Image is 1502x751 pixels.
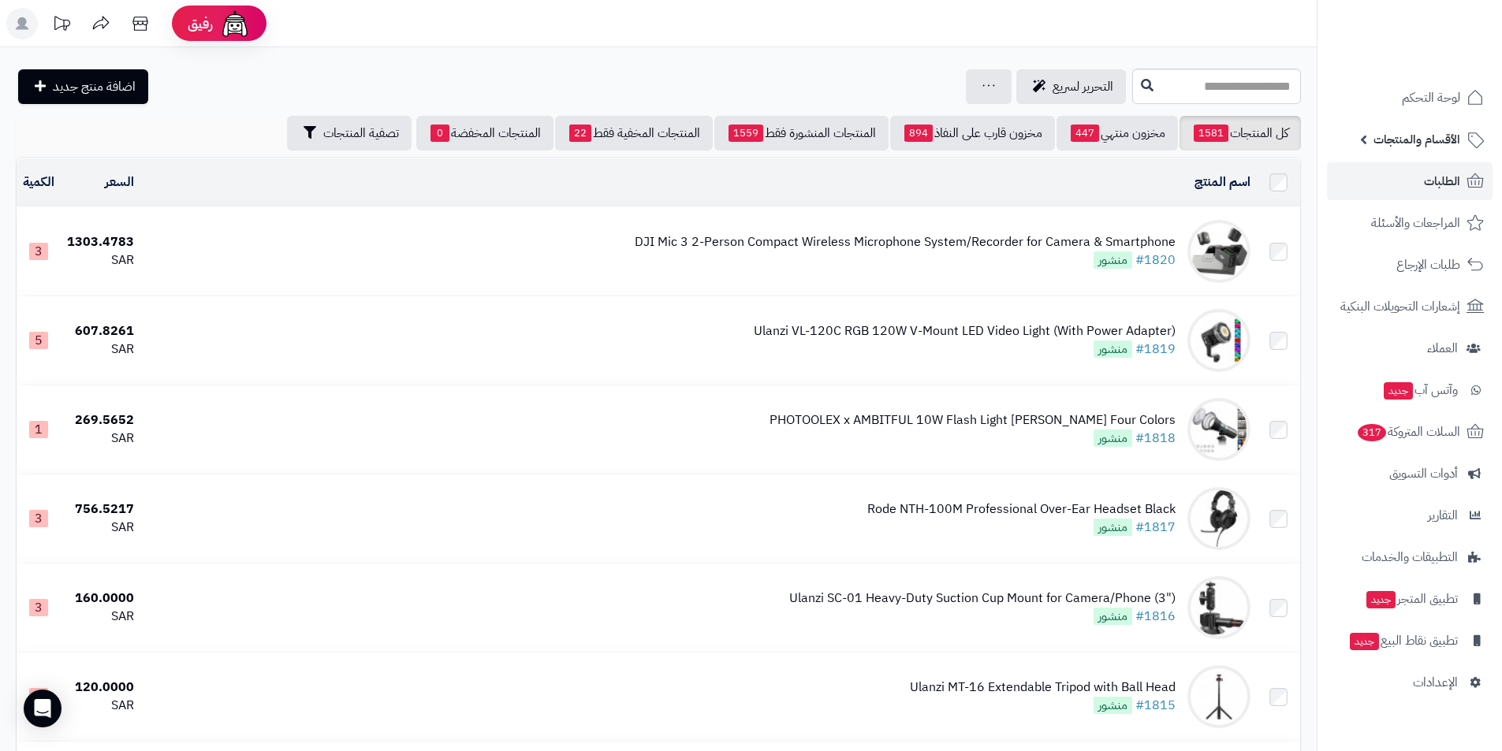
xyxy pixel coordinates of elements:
[67,411,134,429] div: 269.5652
[729,125,763,142] span: 1559
[1358,424,1386,441] span: 317
[29,688,48,705] span: 4
[1348,630,1458,652] span: تطبيق نقاط البيع
[67,519,134,537] div: SAR
[1187,487,1250,550] img: Rode NTH-100M Professional Over-Ear Headset Black
[1340,296,1460,318] span: إشعارات التحويلات البنكية
[754,322,1176,340] div: Ulanzi VL-120C RGB 120W V-Mount LED Video Light (With Power Adapter)
[67,500,134,519] div: 756.5217
[1327,455,1493,493] a: أدوات التسويق
[910,679,1176,697] div: Ulanzi MT-16 Extendable Tripod with Ball Head
[67,233,134,251] div: 1303.4783
[1187,665,1250,728] img: Ulanzi MT-16 Extendable Tripod with Ball Head
[1327,664,1493,701] a: الإعدادات
[1327,204,1493,242] a: المراجعات والأسئلة
[1327,246,1493,284] a: طلبات الإرجاع
[1373,128,1460,151] span: الأقسام والمنتجات
[1424,170,1460,192] span: الطلبات
[904,125,933,142] span: 894
[1356,421,1460,443] span: السلات المتروكة
[1402,87,1460,109] span: لوحة التحكم
[24,690,61,727] div: Open Intercom Messenger
[1187,220,1250,283] img: DJI Mic 3 2-Person Compact Wireless Microphone System/Recorder for Camera & Smartphone
[1094,429,1132,447] span: منشور
[1094,251,1132,269] span: منشور
[1396,254,1460,276] span: طلبات الإرجاع
[1135,251,1176,270] a: #1820
[1094,340,1132,358] span: منشور
[23,173,54,191] a: الكمية
[1427,337,1458,359] span: العملاء
[1094,519,1132,536] span: منشور
[1428,504,1458,526] span: التقارير
[1362,546,1458,568] span: التطبيقات والخدمات
[714,116,889,151] a: المنتجات المنشورة فقط1559
[890,116,1055,151] a: مخزون قارب على النفاذ894
[1413,671,1458,693] span: الإعدادات
[1057,116,1178,151] a: مخزون منتهي447
[555,116,713,151] a: المنتجات المخفية فقط22
[1187,576,1250,639] img: Ulanzi SC-01 Heavy-Duty Suction Cup Mount for Camera/Phone (3")
[105,173,134,191] a: السعر
[1135,696,1176,715] a: #1815
[430,125,449,142] span: 0
[67,589,134,608] div: 160.0000
[416,116,553,151] a: المنتجات المخفضة0
[1094,608,1132,625] span: منشور
[1327,79,1493,117] a: لوحة التحكم
[188,14,213,33] span: رفيق
[1395,44,1487,77] img: logo-2.png
[67,322,134,340] div: 607.8261
[67,340,134,359] div: SAR
[1327,538,1493,576] a: التطبيقات والخدمات
[29,421,48,438] span: 1
[42,8,81,43] a: تحديثات المنصة
[29,332,48,349] span: 5
[1327,413,1493,451] a: السلات المتروكة317
[1350,633,1379,650] span: جديد
[635,233,1176,251] div: DJI Mic 3 2-Person Compact Wireless Microphone System/Recorder for Camera & Smartphone
[1195,173,1250,191] a: اسم المنتج
[1016,69,1126,104] a: التحرير لسريع
[1327,496,1493,534] a: التقارير
[1071,125,1099,142] span: 447
[1187,309,1250,372] img: Ulanzi VL-120C RGB 120W V-Mount LED Video Light (With Power Adapter)
[1187,398,1250,461] img: PHOTOOLEX x AMBITFUL 10W Flash Light Photography Spotlight Four Colors
[1194,125,1228,142] span: 1581
[67,679,134,697] div: 120.0000
[1094,697,1132,714] span: منشور
[1389,463,1458,485] span: أدوات التسويق
[1327,329,1493,367] a: العملاء
[1135,607,1176,626] a: #1816
[1366,591,1396,608] span: جديد
[29,510,48,527] span: 3
[1135,518,1176,537] a: #1817
[1327,288,1493,325] a: إشعارات التحويلات البنكية
[29,243,48,260] span: 3
[29,599,48,616] span: 3
[1327,580,1493,618] a: تطبيق المتجرجديد
[1135,429,1176,448] a: #1818
[569,125,591,142] span: 22
[867,500,1176,519] div: Rode NTH-100M Professional Over-Ear Headset Black
[67,251,134,270] div: SAR
[1180,116,1301,151] a: كل المنتجات1581
[1365,588,1458,610] span: تطبيق المتجر
[67,429,134,448] div: SAR
[323,124,399,143] span: تصفية المنتجات
[1327,622,1493,660] a: تطبيق نقاط البيعجديد
[67,697,134,715] div: SAR
[219,8,251,39] img: ai-face.png
[1053,77,1113,96] span: التحرير لسريع
[1135,340,1176,359] a: #1819
[1327,162,1493,200] a: الطلبات
[1371,212,1460,234] span: المراجعات والأسئلة
[53,77,136,96] span: اضافة منتج جديد
[789,589,1176,608] div: Ulanzi SC-01 Heavy-Duty Suction Cup Mount for Camera/Phone (3")
[18,69,148,104] a: اضافة منتج جديد
[1382,379,1458,401] span: وآتس آب
[1384,382,1413,400] span: جديد
[67,608,134,626] div: SAR
[770,411,1176,429] div: PHOTOOLEX x AMBITFUL 10W Flash Light [PERSON_NAME] Four Colors
[1327,371,1493,409] a: وآتس آبجديد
